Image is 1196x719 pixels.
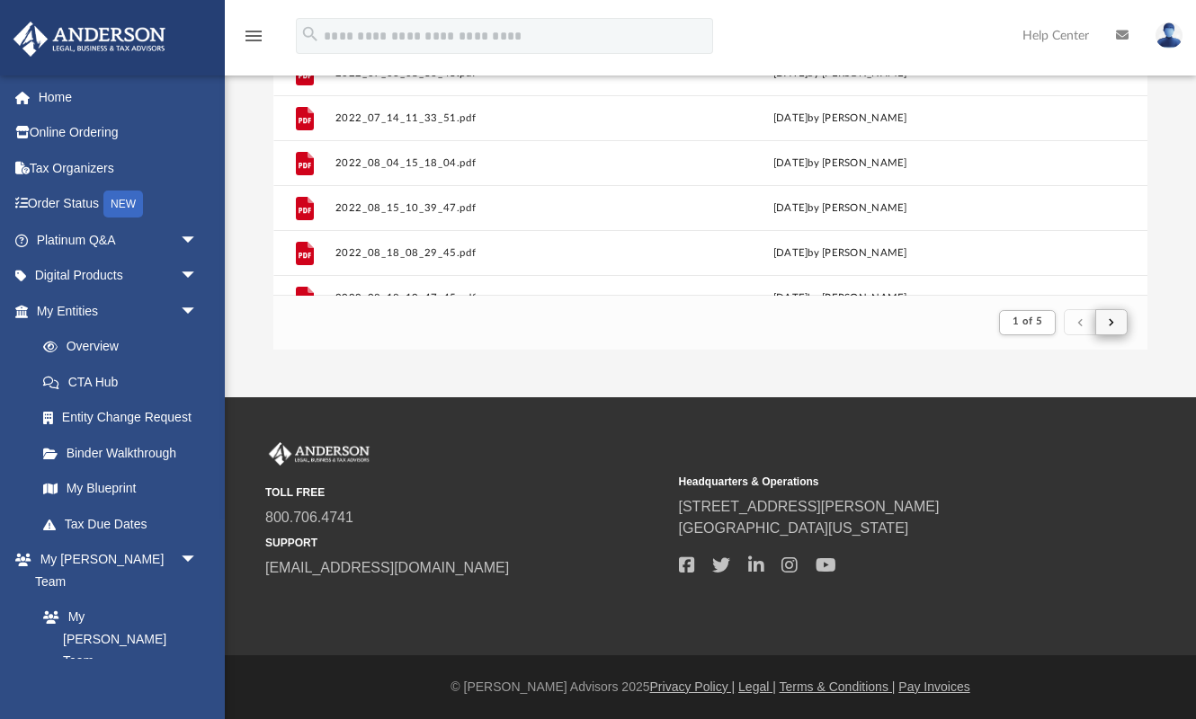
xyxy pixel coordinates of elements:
[674,155,1006,171] div: [DATE] by [PERSON_NAME]
[25,400,225,436] a: Entity Change Request
[25,506,225,542] a: Tax Due Dates
[265,442,373,466] img: Anderson Advisors Platinum Portal
[674,244,1006,261] div: [DATE] by [PERSON_NAME]
[180,293,216,330] span: arrow_drop_down
[13,222,225,258] a: Platinum Q&Aarrow_drop_down
[335,202,667,214] button: 2022_08_15_10_39_47.pdf
[243,25,264,47] i: menu
[225,678,1196,697] div: © [PERSON_NAME] Advisors 2025
[25,471,216,507] a: My Blueprint
[335,157,667,169] button: 2022_08_04_15_18_04.pdf
[13,258,225,294] a: Digital Productsarrow_drop_down
[13,115,225,151] a: Online Ordering
[674,65,1006,81] div: [DATE] by [PERSON_NAME]
[25,599,207,679] a: My [PERSON_NAME] Team
[335,67,667,79] button: 2022_07_06_08_36_43.pdf
[674,289,1006,306] div: [DATE] by [PERSON_NAME]
[335,112,667,124] button: 2022_07_14_11_33_51.pdf
[679,520,909,536] a: [GEOGRAPHIC_DATA][US_STATE]
[243,34,264,47] a: menu
[335,247,667,259] button: 2022_08_18_08_29_45.pdf
[180,542,216,579] span: arrow_drop_down
[650,679,736,694] a: Privacy Policy |
[898,679,969,694] a: Pay Invoices
[25,435,225,471] a: Binder Walkthrough
[265,484,666,501] small: TOLL FREE
[13,293,225,329] a: My Entitiesarrow_drop_down
[25,329,225,365] a: Overview
[180,222,216,259] span: arrow_drop_down
[265,535,666,551] small: SUPPORT
[738,679,776,694] a: Legal |
[674,110,1006,126] div: [DATE] by [PERSON_NAME]
[674,200,1006,216] div: [DATE] by [PERSON_NAME]
[25,364,225,400] a: CTA Hub
[300,24,320,44] i: search
[265,510,353,525] a: 800.706.4741
[13,150,225,186] a: Tax Organizers
[265,560,509,575] a: [EMAIL_ADDRESS][DOMAIN_NAME]
[13,542,216,599] a: My [PERSON_NAME] Teamarrow_drop_down
[13,186,225,223] a: Order StatusNEW
[180,258,216,295] span: arrow_drop_down
[1156,22,1183,49] img: User Pic
[780,679,896,694] a: Terms & Conditions |
[13,79,225,115] a: Home
[103,191,143,217] div: NEW
[999,310,1056,335] button: 1 of 5
[1013,316,1042,326] span: 1 of 5
[335,292,667,304] button: 2022_08_18_10_47_45.pdf
[679,499,940,514] a: [STREET_ADDRESS][PERSON_NAME]
[679,474,1080,490] small: Headquarters & Operations
[8,22,171,57] img: Anderson Advisors Platinum Portal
